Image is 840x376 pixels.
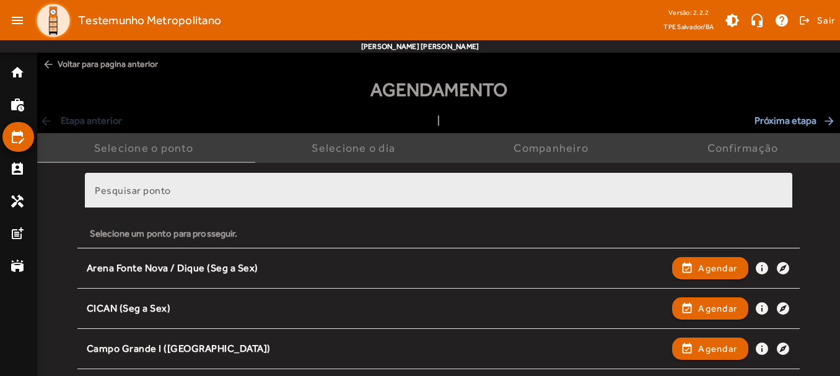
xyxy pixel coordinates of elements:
span: Agendar [698,301,737,316]
span: Agendamento [370,76,507,103]
div: Selecione o dia [312,142,400,154]
div: Selecione o ponto [94,142,198,154]
span: TPE Salvador/BA [663,20,714,33]
a: Testemunho Metropolitano [30,2,221,39]
mat-icon: info [755,341,769,356]
button: Agendar [672,257,748,279]
mat-icon: explore [776,341,790,356]
mat-label: Pesquisar ponto [95,185,171,196]
mat-icon: arrow_forward [823,115,838,127]
div: CICAN (Seg a Sex) [87,302,667,315]
div: Selecione um ponto para prosseguir. [90,227,787,240]
mat-icon: handyman [10,194,25,209]
button: Agendar [672,297,748,320]
mat-icon: post_add [10,226,25,241]
span: Sair [817,11,835,30]
span: Agendar [698,341,737,356]
img: Logo TPE [35,2,72,39]
mat-icon: info [755,261,769,276]
span: Próxima etapa [755,113,838,128]
span: Testemunho Metropolitano [78,11,221,30]
div: Arena Fonte Nova / Dique (Seg a Sex) [87,262,667,275]
mat-icon: arrow_back [42,58,55,71]
mat-icon: explore [776,261,790,276]
div: Campo Grande I ([GEOGRAPHIC_DATA]) [87,343,667,356]
mat-icon: work_history [10,97,25,112]
div: Confirmação [707,142,784,154]
mat-icon: menu [5,8,30,33]
mat-icon: edit_calendar [10,129,25,144]
div: Versão: 2.2.2 [663,5,714,20]
button: Sair [797,11,835,30]
span: | [437,113,440,128]
mat-icon: info [755,301,769,316]
mat-icon: home [10,65,25,80]
mat-icon: explore [776,301,790,316]
button: Agendar [672,338,748,360]
div: Companheiro [514,142,593,154]
span: Agendar [698,261,737,276]
mat-icon: perm_contact_calendar [10,162,25,177]
mat-icon: stadium [10,258,25,273]
span: Voltar para pagina anterior [37,53,840,76]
